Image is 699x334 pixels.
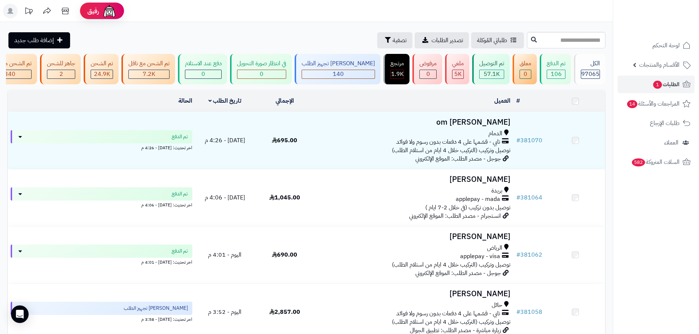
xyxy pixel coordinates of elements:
[454,70,462,78] span: 5K
[205,193,245,202] span: [DATE] - 4:06 م
[653,81,662,89] span: 1
[302,59,375,68] div: [PERSON_NAME] تجهيز الطلب
[229,54,293,84] a: في انتظار صورة التحويل 0
[269,193,300,202] span: 1,045.00
[516,193,520,202] span: #
[618,134,695,151] a: العملاء
[392,318,510,326] span: توصيل وتركيب (التركيب خلال 4 ايام من استلام الطلب)
[452,59,464,68] div: ملغي
[302,70,375,78] div: 140
[491,187,502,195] span: بريدة
[415,154,501,163] span: جوجل - مصدر الطلب: الموقع الإلكتروني
[479,59,504,68] div: تم التوصيل
[11,305,29,323] div: Open Intercom Messenger
[516,308,542,316] a: #381058
[444,54,471,84] a: ملغي 5K
[272,136,297,145] span: 695.00
[492,301,502,309] span: حائل
[511,54,538,84] a: معلق 0
[652,79,680,89] span: الطلبات
[572,54,607,84] a: الكل97065
[516,136,520,145] span: #
[618,76,695,93] a: الطلبات1
[639,60,680,70] span: الأقسام والمنتجات
[551,70,562,78] span: 106
[460,252,500,261] span: applepay - visa
[176,54,229,84] a: دفع عند الاستلام 0
[172,247,188,255] span: تم الدفع
[547,70,565,78] div: 106
[477,36,507,45] span: طلباتي المُوكلة
[172,190,188,198] span: تم الدفع
[185,70,221,78] div: 0
[524,70,527,78] span: 0
[237,59,286,68] div: في انتظار صورة التحويل
[129,70,169,78] div: 7222
[516,193,542,202] a: #381064
[456,195,500,203] span: applepay - mada
[377,32,412,48] button: تصفية
[201,70,205,78] span: 0
[652,40,680,51] span: لوحة التحكم
[208,96,242,105] a: تاريخ الطلب
[420,70,436,78] div: 0
[272,250,297,259] span: 690.00
[516,250,520,259] span: #
[471,54,511,84] a: تم التوصيل 57.1K
[618,153,695,171] a: السلات المتروكة582
[205,136,245,145] span: [DATE] - 4:26 م
[91,59,113,68] div: تم الشحن
[237,70,286,78] div: 0
[172,133,188,140] span: تم الدفع
[618,95,695,113] a: المراجعات والأسئلة14
[260,70,263,78] span: 0
[393,36,407,45] span: تصفية
[11,258,192,265] div: اخر تحديث: [DATE] - 4:01 م
[626,99,680,109] span: المراجعات والأسئلة
[516,308,520,316] span: #
[516,136,542,145] a: #381070
[14,36,54,45] span: إضافة طلب جديد
[581,70,600,78] span: 97065
[333,70,344,78] span: 140
[390,59,404,68] div: مرتجع
[425,203,510,212] span: توصيل بدون تركيب (في خلال 2-7 ايام )
[178,96,192,105] a: الحالة
[581,59,600,68] div: الكل
[415,269,501,278] span: جوجل - مصدر الطلب: الموقع الإلكتروني
[317,175,510,184] h3: [PERSON_NAME]
[143,70,155,78] span: 7.2K
[618,37,695,54] a: لوحة التحكم
[409,212,501,220] span: انستجرام - مصدر الطلب: الموقع الإلكتروني
[516,250,542,259] a: #381062
[480,70,504,78] div: 57128
[293,54,382,84] a: [PERSON_NAME] تجهيز الطلب 140
[59,70,63,78] span: 2
[317,232,510,241] h3: [PERSON_NAME]
[94,70,110,78] span: 24.9K
[102,4,117,18] img: ai-face.png
[87,7,99,15] span: رفيق
[627,100,637,108] span: 14
[19,4,38,20] a: تحديثات المنصة
[419,59,437,68] div: مرفوض
[124,305,188,312] span: [PERSON_NAME] تجهيز الطلب
[4,70,15,78] span: 340
[547,59,565,68] div: تم الدفع
[208,250,241,259] span: اليوم - 4:01 م
[82,54,120,84] a: تم الشحن 24.9K
[91,70,113,78] div: 24883
[392,146,510,155] span: توصيل وتركيب (التركيب خلال 4 ايام من استلام الطلب)
[520,70,531,78] div: 0
[392,260,510,269] span: توصيل وتركيب (التركيب خلال 4 ايام من استلام الطلب)
[11,143,192,151] div: اخر تحديث: [DATE] - 4:26 م
[382,54,411,84] a: مرتجع 1.9K
[487,244,502,252] span: الرياض
[185,59,222,68] div: دفع عند الاستلام
[631,157,680,167] span: السلات المتروكة
[47,59,75,68] div: جاهز للشحن
[411,54,444,84] a: مرفوض 0
[8,32,70,48] a: إضافة طلب جديد
[432,36,463,45] span: تصدير الطلبات
[471,32,524,48] a: طلباتي المُوكلة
